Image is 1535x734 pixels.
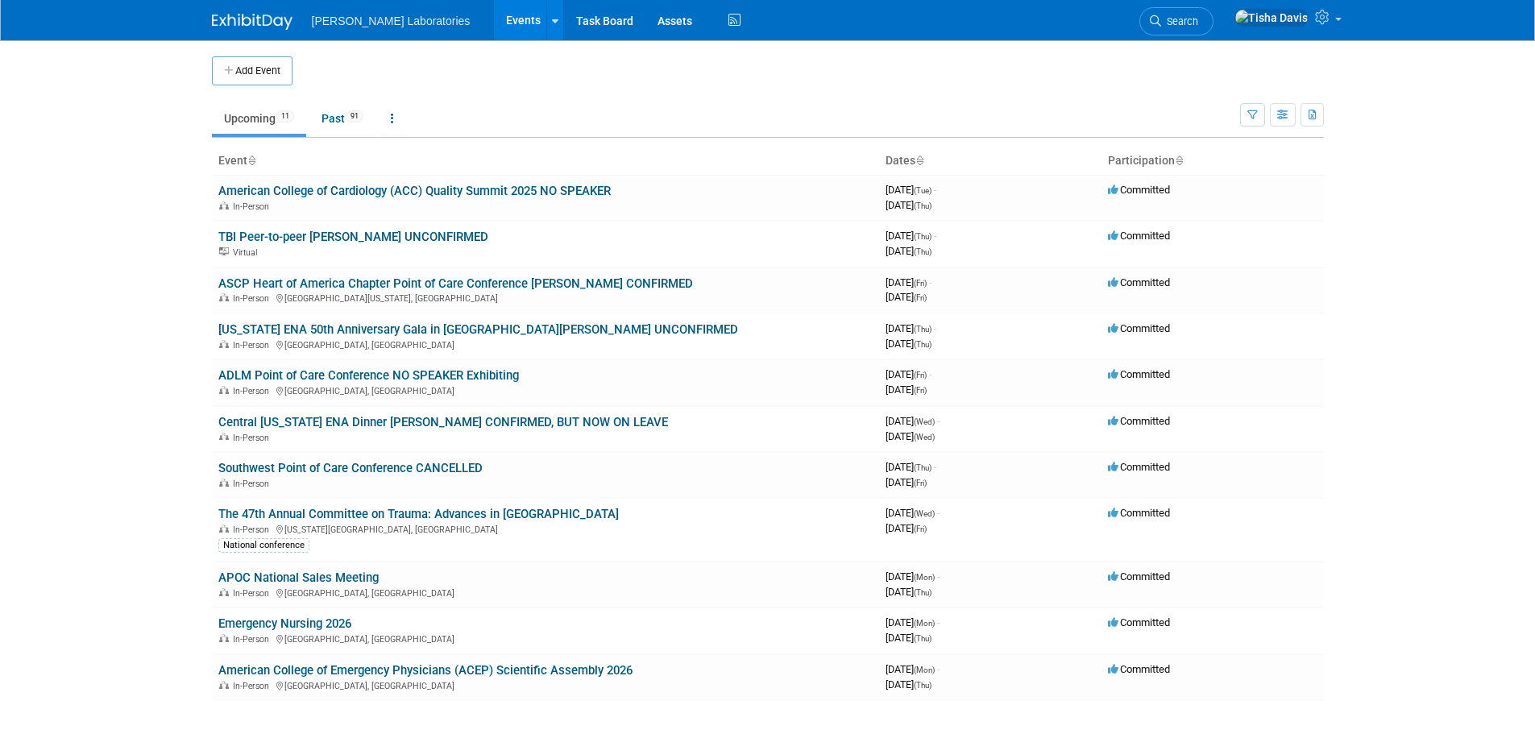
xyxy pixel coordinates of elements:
[219,201,229,209] img: In-Person Event
[929,368,931,380] span: -
[886,276,931,288] span: [DATE]
[1108,368,1170,380] span: Committed
[219,681,229,689] img: In-Person Event
[218,632,873,645] div: [GEOGRAPHIC_DATA], [GEOGRAPHIC_DATA]
[233,479,274,489] span: In-Person
[886,199,931,211] span: [DATE]
[886,245,931,257] span: [DATE]
[218,663,633,678] a: American College of Emergency Physicians (ACEP) Scientific Assembly 2026
[914,619,935,628] span: (Mon)
[218,522,873,535] div: [US_STATE][GEOGRAPHIC_DATA], [GEOGRAPHIC_DATA]
[218,322,738,337] a: [US_STATE] ENA 50th Anniversary Gala in [GEOGRAPHIC_DATA][PERSON_NAME] UNCONFIRMED
[212,14,292,30] img: ExhibitDay
[914,325,931,334] span: (Thu)
[346,110,363,122] span: 91
[233,201,274,212] span: In-Person
[309,103,375,134] a: Past91
[914,293,927,302] span: (Fri)
[233,588,274,599] span: In-Person
[886,430,935,442] span: [DATE]
[218,586,873,599] div: [GEOGRAPHIC_DATA], [GEOGRAPHIC_DATA]
[1108,230,1170,242] span: Committed
[934,184,936,196] span: -
[886,616,940,628] span: [DATE]
[914,417,935,426] span: (Wed)
[247,154,255,167] a: Sort by Event Name
[886,522,927,534] span: [DATE]
[914,201,931,210] span: (Thu)
[218,230,488,244] a: TBI Peer-to-peer [PERSON_NAME] UNCONFIRMED
[914,666,935,674] span: (Mon)
[886,368,931,380] span: [DATE]
[312,15,471,27] span: [PERSON_NAME] Laboratories
[219,340,229,348] img: In-Person Event
[1108,507,1170,519] span: Committed
[886,384,927,396] span: [DATE]
[1108,616,1170,628] span: Committed
[886,632,931,644] span: [DATE]
[212,56,292,85] button: Add Event
[218,538,309,553] div: National conference
[915,154,923,167] a: Sort by Start Date
[879,147,1101,175] th: Dates
[1234,9,1309,27] img: Tisha Davis
[914,525,927,533] span: (Fri)
[218,338,873,350] div: [GEOGRAPHIC_DATA], [GEOGRAPHIC_DATA]
[886,461,936,473] span: [DATE]
[233,525,274,535] span: In-Person
[914,186,931,195] span: (Tue)
[929,276,931,288] span: -
[219,247,229,255] img: Virtual Event
[886,476,927,488] span: [DATE]
[886,678,931,690] span: [DATE]
[886,184,936,196] span: [DATE]
[218,291,873,304] div: [GEOGRAPHIC_DATA][US_STATE], [GEOGRAPHIC_DATA]
[219,293,229,301] img: In-Person Event
[219,525,229,533] img: In-Person Event
[219,479,229,487] img: In-Person Event
[1108,570,1170,583] span: Committed
[218,415,668,429] a: Central [US_STATE] ENA Dinner [PERSON_NAME] CONFIRMED, BUT NOW ON LEAVE
[886,663,940,675] span: [DATE]
[886,415,940,427] span: [DATE]
[914,588,931,597] span: (Thu)
[218,678,873,691] div: [GEOGRAPHIC_DATA], [GEOGRAPHIC_DATA]
[914,681,931,690] span: (Thu)
[914,371,927,379] span: (Fri)
[212,147,879,175] th: Event
[233,681,274,691] span: In-Person
[1108,461,1170,473] span: Committed
[914,433,935,442] span: (Wed)
[233,247,262,258] span: Virtual
[886,291,927,303] span: [DATE]
[937,616,940,628] span: -
[1108,663,1170,675] span: Committed
[218,276,693,291] a: ASCP Heart of America Chapter Point of Care Conference [PERSON_NAME] CONFIRMED
[937,415,940,427] span: -
[1108,184,1170,196] span: Committed
[937,507,940,519] span: -
[218,616,351,631] a: Emergency Nursing 2026
[914,463,931,472] span: (Thu)
[886,338,931,350] span: [DATE]
[233,340,274,350] span: In-Person
[914,232,931,241] span: (Thu)
[218,507,619,521] a: The 47th Annual Committee on Trauma: Advances in [GEOGRAPHIC_DATA]
[218,368,519,383] a: ADLM Point of Care Conference NO SPEAKER Exhibiting
[218,461,483,475] a: Southwest Point of Care Conference CANCELLED
[937,663,940,675] span: -
[914,479,927,487] span: (Fri)
[914,340,931,349] span: (Thu)
[1108,322,1170,334] span: Committed
[1108,415,1170,427] span: Committed
[276,110,294,122] span: 11
[886,322,936,334] span: [DATE]
[886,570,940,583] span: [DATE]
[886,586,931,598] span: [DATE]
[914,386,927,395] span: (Fri)
[914,634,931,643] span: (Thu)
[934,461,936,473] span: -
[1108,276,1170,288] span: Committed
[219,386,229,394] img: In-Person Event
[218,184,611,198] a: American College of Cardiology (ACC) Quality Summit 2025 NO SPEAKER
